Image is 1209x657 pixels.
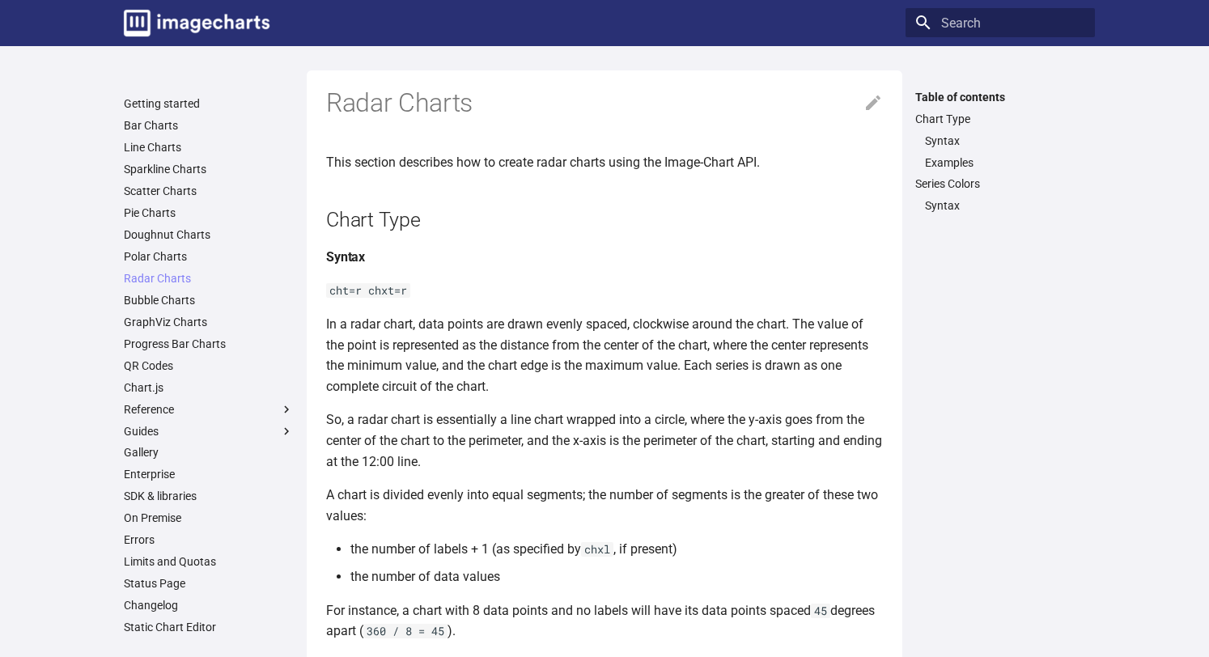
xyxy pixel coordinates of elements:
h2: Chart Type [326,206,883,234]
a: Scatter Charts [124,184,294,198]
a: Limits and Quotas [124,554,294,569]
a: Radar Charts [124,271,294,286]
p: In a radar chart, data points are drawn evenly spaced, clockwise around the chart. The value of t... [326,314,883,396]
a: Image-Charts documentation [117,3,276,43]
a: GraphViz Charts [124,315,294,329]
li: the number of labels + 1 (as specified by , if present) [350,539,883,560]
code: cht=r chxt=r [326,283,410,298]
li: the number of data values [350,566,883,587]
a: QR Codes [124,358,294,373]
label: Reference [124,402,294,417]
a: SDK & libraries [124,489,294,503]
nav: Chart Type [915,134,1085,170]
a: Getting started [124,96,294,111]
a: Errors [124,532,294,547]
a: Line Charts [124,140,294,155]
a: Static Chart Editor [124,620,294,634]
label: Table of contents [906,90,1095,104]
a: Status Page [124,576,294,591]
a: Enterprise [124,467,294,481]
code: 45 [811,604,830,618]
p: For instance, a chart with 8 data points and no labels will have its data points spaced degrees a... [326,600,883,642]
a: Progress Bar Charts [124,337,294,351]
h4: Syntax [326,247,883,268]
a: Bubble Charts [124,293,294,307]
p: This section describes how to create radar charts using the Image-Chart API. [326,152,883,173]
a: Examples [925,155,1085,170]
label: Guides [124,424,294,439]
a: Sparkline Charts [124,162,294,176]
code: 360 / 8 = 45 [363,624,448,638]
input: Search [906,8,1095,37]
p: A chart is divided evenly into equal segments; the number of segments is the greater of these two... [326,485,883,526]
p: So, a radar chart is essentially a line chart wrapped into a circle, where the y-axis goes from t... [326,409,883,472]
a: Gallery [124,445,294,460]
h1: Radar Charts [326,87,883,121]
nav: Series Colors [915,198,1085,213]
a: Syntax [925,134,1085,148]
a: Bar Charts [124,118,294,133]
nav: Table of contents [906,90,1095,214]
code: chxl [581,542,613,557]
img: logo [124,10,269,36]
a: Polar Charts [124,249,294,264]
a: Doughnut Charts [124,227,294,242]
a: Series Colors [915,176,1085,191]
a: Chart.js [124,380,294,395]
a: Pie Charts [124,206,294,220]
a: On Premise [124,511,294,525]
a: Chart Type [915,112,1085,126]
a: Syntax [925,198,1085,213]
a: Changelog [124,598,294,612]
